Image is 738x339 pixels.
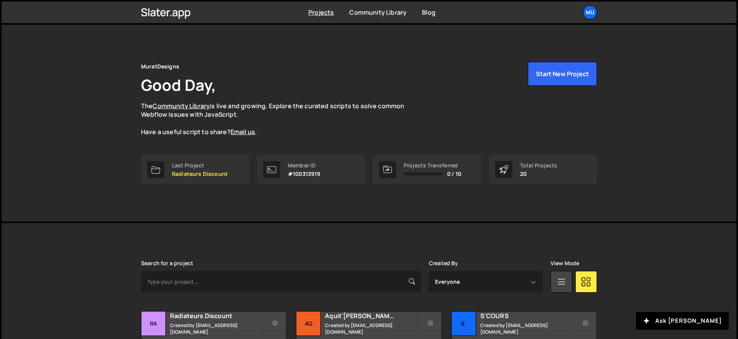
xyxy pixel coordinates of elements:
[170,322,263,335] small: Created by [EMAIL_ADDRESS][DOMAIN_NAME]
[288,162,321,169] div: Member ID
[141,62,179,71] div: MuratDesigns
[288,171,321,177] p: #100313919
[325,322,418,335] small: Created by [EMAIL_ADDRESS][DOMAIN_NAME]
[153,102,210,110] a: Community Library
[170,312,263,320] h2: Radiateurs Discount
[452,312,476,336] div: S'
[520,171,557,177] p: 20
[172,162,228,169] div: Last Project
[480,312,573,320] h2: S'COURS
[480,322,573,335] small: Created by [EMAIL_ADDRESS][DOMAIN_NAME]
[551,260,579,266] label: View Mode
[325,312,418,320] h2: Aquit'[PERSON_NAME]
[141,155,249,184] a: Last Project Radiateurs Discount
[429,260,458,266] label: Created By
[583,5,597,19] a: Mu
[141,260,193,266] label: Search for a project
[349,8,406,17] a: Community Library
[404,162,461,169] div: Projects Transferred
[141,74,216,95] h1: Good Day,
[447,171,461,177] span: 0 / 10
[528,62,597,86] button: Start New Project
[308,8,334,17] a: Projects
[141,312,166,336] div: Ra
[172,171,228,177] p: Radiateurs Discount
[636,312,729,330] button: Ask [PERSON_NAME]
[141,271,421,293] input: Type your project...
[141,102,419,136] p: The is live and growing. Explore the curated scripts to solve common Webflow issues with JavaScri...
[296,312,321,336] div: Aq
[520,162,557,169] div: Total Projects
[231,128,255,136] a: Email us
[422,8,435,17] a: Blog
